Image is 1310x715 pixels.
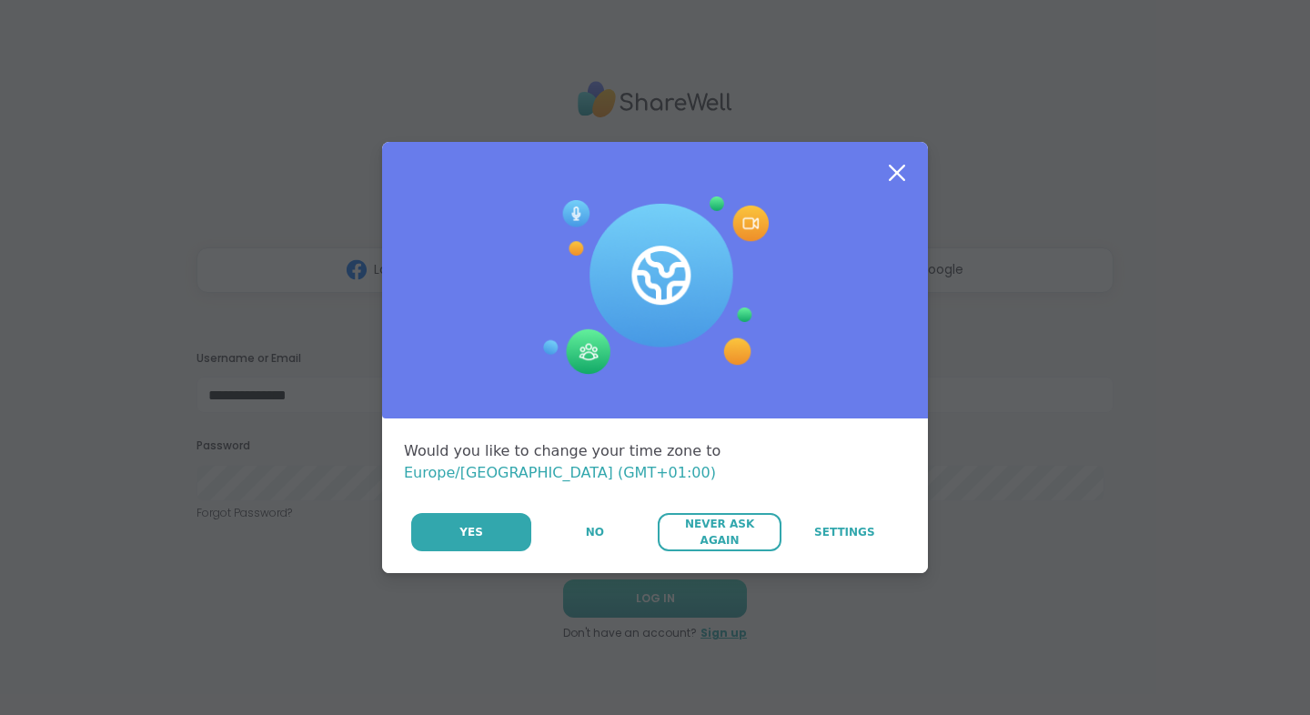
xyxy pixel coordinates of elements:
[404,440,906,484] div: Would you like to change your time zone to
[411,513,531,551] button: Yes
[404,464,716,481] span: Europe/[GEOGRAPHIC_DATA] (GMT+01:00)
[667,516,771,549] span: Never Ask Again
[459,524,483,540] span: Yes
[533,513,656,551] button: No
[541,196,769,375] img: Session Experience
[814,524,875,540] span: Settings
[783,513,906,551] a: Settings
[586,524,604,540] span: No
[658,513,781,551] button: Never Ask Again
